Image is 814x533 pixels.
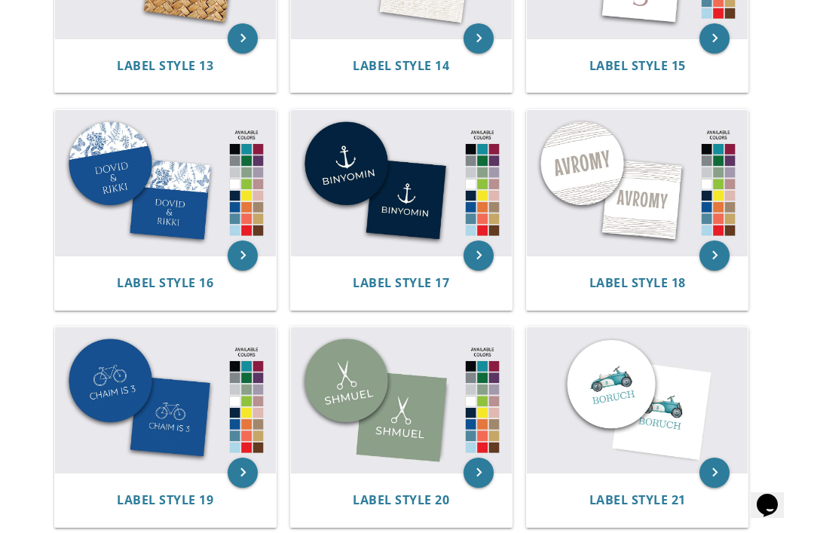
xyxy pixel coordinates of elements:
a: Label Style 14 [353,59,449,73]
img: Label Style 16 [55,110,276,256]
span: Label Style 17 [353,274,449,291]
a: Label Style 19 [117,493,213,507]
span: Label Style 16 [117,274,213,291]
span: Label Style 21 [589,492,686,508]
iframe: chat widget [751,473,799,518]
a: Label Style 18 [589,276,686,290]
a: keyboard_arrow_right [228,240,258,271]
a: Label Style 16 [117,276,213,290]
a: Label Style 21 [589,493,686,507]
img: Label Style 19 [55,327,276,473]
a: Label Style 20 [353,493,449,507]
a: keyboard_arrow_right [464,240,494,271]
a: Label Style 17 [353,276,449,290]
span: Label Style 13 [117,57,213,74]
a: keyboard_arrow_right [464,23,494,54]
a: keyboard_arrow_right [699,23,730,54]
a: keyboard_arrow_right [228,458,258,488]
a: keyboard_arrow_right [228,23,258,54]
img: Label Style 21 [527,327,748,473]
span: Label Style 18 [589,274,686,291]
img: Label Style 17 [291,110,512,256]
a: keyboard_arrow_right [699,458,730,488]
span: Label Style 15 [589,57,686,74]
img: Label Style 20 [291,327,512,473]
a: keyboard_arrow_right [699,240,730,271]
span: Label Style 20 [353,492,449,508]
a: Label Style 13 [117,59,213,73]
a: keyboard_arrow_right [464,458,494,488]
a: Label Style 15 [589,59,686,73]
img: Label Style 18 [527,110,748,256]
span: Label Style 19 [117,492,213,508]
span: Label Style 14 [353,57,449,74]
